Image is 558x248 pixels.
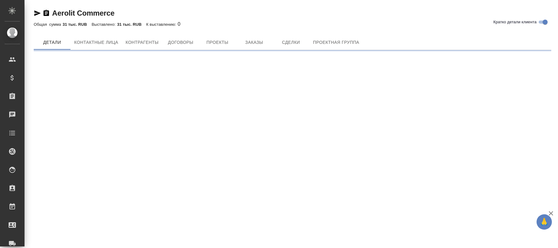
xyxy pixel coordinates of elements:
[313,39,359,46] span: Проектная группа
[74,39,118,46] span: Контактные лица
[276,39,306,46] span: Сделки
[63,22,92,27] p: 31 тыс. RUB
[34,21,551,28] div: 0
[92,22,117,27] p: Выставлено:
[117,22,146,27] p: 31 тыс. RUB
[166,39,195,46] span: Договоры
[203,39,232,46] span: Проекты
[537,214,552,230] button: 🙏
[126,39,159,46] span: Контрагенты
[239,39,269,46] span: Заказы
[146,22,178,27] p: К выставлению:
[52,9,115,17] a: Aerolit Commerce
[34,22,63,27] p: Общая сумма
[34,10,41,17] button: Скопировать ссылку для ЯМессенджера
[539,216,549,228] span: 🙏
[493,19,537,25] span: Кратко детали клиента
[37,39,67,46] span: Детали
[43,10,50,17] button: Скопировать ссылку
